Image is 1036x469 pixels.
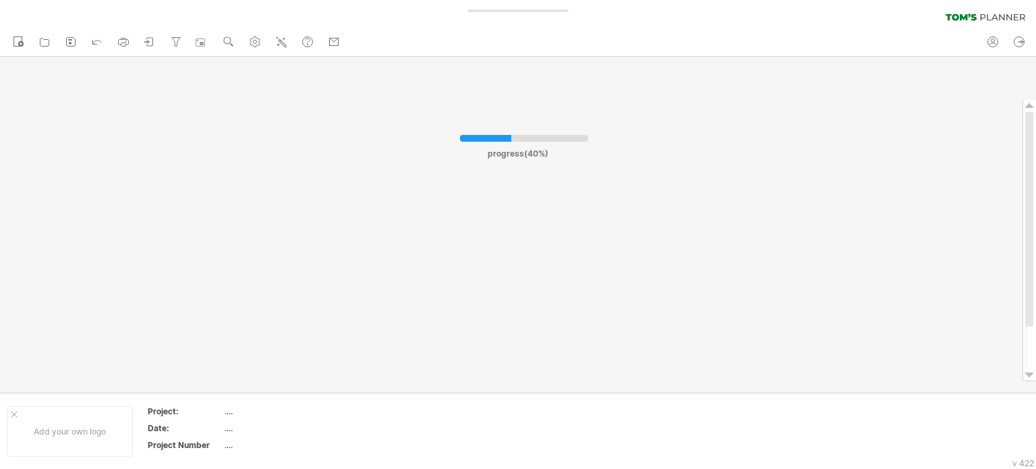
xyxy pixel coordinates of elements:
div: Project: [148,406,222,417]
div: progress(40%) [406,142,630,159]
div: .... [225,406,338,417]
div: Add your own logo [7,406,133,457]
div: .... [225,439,338,451]
font: v 422 [1012,458,1034,468]
div: .... [225,422,338,434]
div: Date: [148,422,222,434]
div: Project Number [148,439,222,451]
